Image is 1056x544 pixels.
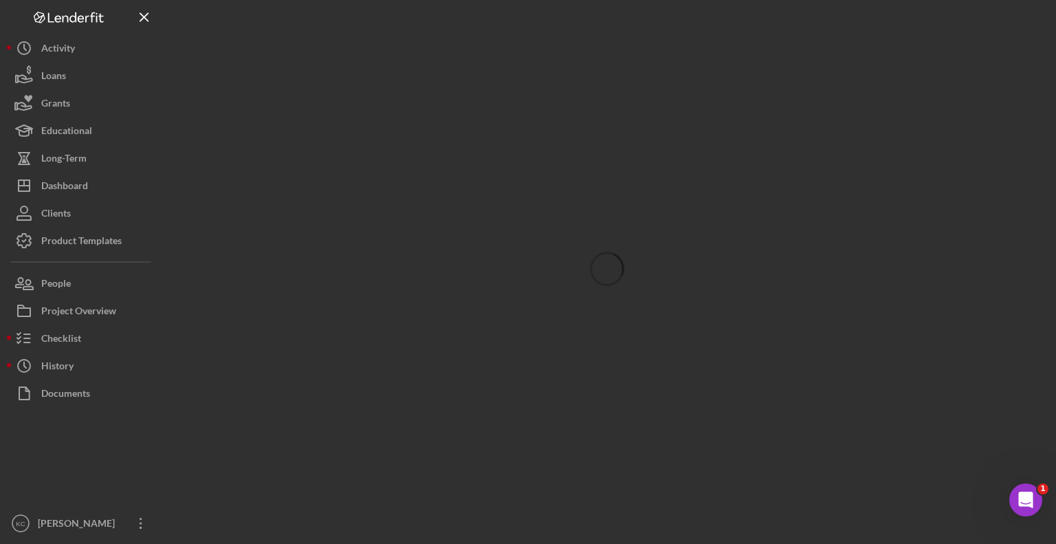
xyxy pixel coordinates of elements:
button: Clients [7,199,158,227]
iframe: Intercom live chat [1009,483,1042,516]
div: Loans [41,62,66,93]
button: Grants [7,89,158,117]
button: Checklist [7,325,158,352]
button: Activity [7,34,158,62]
button: Project Overview [7,297,158,325]
button: History [7,352,158,380]
div: Educational [41,117,92,148]
div: Documents [41,380,90,411]
div: History [41,352,74,383]
div: People [41,270,71,301]
text: KC [16,520,25,527]
div: [PERSON_NAME] [34,510,124,541]
div: Clients [41,199,71,230]
button: Product Templates [7,227,158,254]
div: Long-Term [41,144,87,175]
button: Dashboard [7,172,158,199]
button: Loans [7,62,158,89]
button: Documents [7,380,158,407]
button: KC[PERSON_NAME] [7,510,158,537]
div: Dashboard [41,172,88,203]
button: People [7,270,158,297]
button: Educational [7,117,158,144]
div: Project Overview [41,297,116,328]
span: 1 [1037,483,1048,494]
div: Product Templates [41,227,122,258]
div: Activity [41,34,75,65]
div: Checklist [41,325,81,356]
div: Grants [41,89,70,120]
button: Long-Term [7,144,158,172]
